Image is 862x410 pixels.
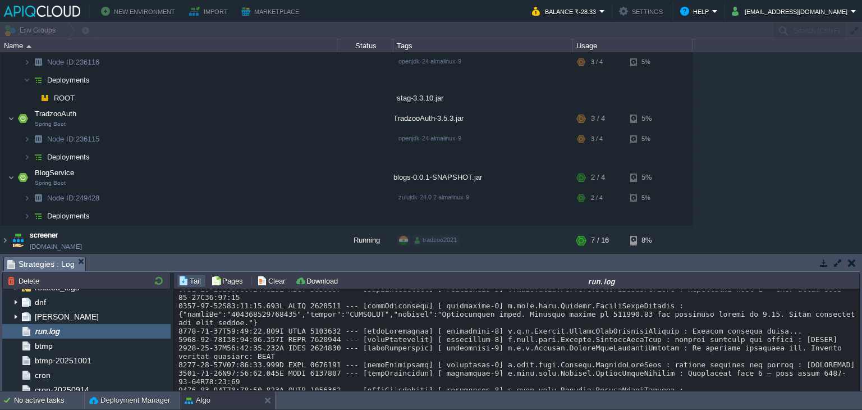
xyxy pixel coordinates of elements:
[37,89,53,107] img: AMDAwAAAACH5BAEAAAAALAAAAAABAAEAAAICRAEAOw==
[33,326,61,336] a: run.log
[680,4,712,18] button: Help
[8,107,15,130] img: AMDAwAAAACH5BAEAAAAALAAAAAABAAEAAAICRAEAOw==
[412,235,459,245] div: tradzoo2021
[46,57,101,67] span: 236116
[295,276,341,286] button: Download
[7,276,43,286] button: Delete
[398,135,461,142] span: openjdk-24-almalinux-9
[47,135,76,143] span: Node ID:
[241,4,302,18] button: Marketplace
[46,193,101,203] a: Node ID:249428
[189,4,231,18] button: Import
[30,89,37,107] img: AMDAwAAAACH5BAEAAAAALAAAAAABAAEAAAICRAEAOw==
[46,134,101,144] a: Node ID:236115
[24,71,30,89] img: AMDAwAAAACH5BAEAAAAALAAAAAABAAEAAAICRAEAOw==
[630,107,667,130] div: 5%
[7,257,75,271] span: Strategies : Log
[10,225,26,256] img: AMDAwAAAACH5BAEAAAAALAAAAAABAAEAAAICRAEAOw==
[591,189,603,207] div: 2 / 4
[591,53,603,71] div: 3 / 4
[619,4,666,18] button: Settings
[393,107,573,130] div: TradzooAuth-3.5.3.jar
[33,297,48,307] a: dnf
[14,391,84,409] div: No active tasks
[24,53,30,71] img: AMDAwAAAACH5BAEAAAAALAAAAAABAAEAAAICRAEAOw==
[34,110,78,118] a: TradzooAuthSpring Boot
[185,395,210,406] button: Algo
[630,166,667,189] div: 5%
[46,152,91,162] a: Deployments
[398,194,469,201] span: zulujdk-24.0.2-almalinux-9
[4,6,80,17] img: APIQCloud
[30,71,46,89] img: AMDAwAAAACH5BAEAAAAALAAAAAABAAEAAAICRAEAOw==
[33,356,93,366] a: btmp-20251001
[15,166,31,189] img: AMDAwAAAACH5BAEAAAAALAAAAAABAAEAAAICRAEAOw==
[257,276,288,286] button: Clear
[394,39,572,52] div: Tags
[46,134,101,144] span: 236115
[178,276,204,286] button: Tail
[732,4,851,18] button: [EMAIL_ADDRESS][DOMAIN_NAME]
[24,148,30,166] img: AMDAwAAAACH5BAEAAAAALAAAAAABAAEAAAICRAEAOw==
[33,341,54,351] a: btmp
[211,276,246,286] button: Pages
[34,109,78,119] span: TradzooAuth
[591,107,605,130] div: 3 / 4
[30,130,46,148] img: AMDAwAAAACH5BAEAAAAALAAAAAABAAEAAAICRAEAOw==
[30,189,46,207] img: AMDAwAAAACH5BAEAAAAALAAAAAABAAEAAAICRAEAOw==
[1,39,337,52] div: Name
[35,180,66,186] span: Spring Boot
[47,194,76,202] span: Node ID:
[591,130,603,148] div: 3 / 4
[393,89,573,107] div: stag-3.3.10.jar
[630,53,667,71] div: 5%
[30,230,58,241] a: screener
[46,193,101,203] span: 249428
[89,395,170,406] button: Deployment Manager
[53,93,76,103] a: ROOT
[33,385,91,395] a: cron-20250914
[46,75,91,85] a: Deployments
[101,4,178,18] button: New Environment
[35,121,66,127] span: Spring Boot
[532,4,599,18] button: Balance ₹-28.33
[591,166,605,189] div: 2 / 4
[33,370,52,380] a: cron
[630,225,667,256] div: 8%
[630,130,667,148] div: 5%
[46,211,91,221] a: Deployments
[34,168,76,177] a: BlogServiceSpring Boot
[24,207,30,225] img: AMDAwAAAACH5BAEAAAAALAAAAAABAAEAAAICRAEAOw==
[33,312,100,322] a: [PERSON_NAME]
[8,166,15,189] img: AMDAwAAAACH5BAEAAAAALAAAAAABAAEAAAICRAEAOw==
[26,45,31,48] img: AMDAwAAAACH5BAEAAAAALAAAAAABAAEAAAICRAEAOw==
[24,130,30,148] img: AMDAwAAAACH5BAEAAAAALAAAAAABAAEAAAICRAEAOw==
[24,189,30,207] img: AMDAwAAAACH5BAEAAAAALAAAAAABAAEAAAICRAEAOw==
[46,57,101,67] a: Node ID:236116
[30,53,46,71] img: AMDAwAAAACH5BAEAAAAALAAAAAABAAEAAAICRAEAOw==
[1,225,10,256] img: AMDAwAAAACH5BAEAAAAALAAAAAABAAEAAAICRAEAOw==
[398,58,461,65] span: openjdk-24-almalinux-9
[591,225,609,256] div: 7 / 16
[346,276,858,286] div: run.log
[30,148,46,166] img: AMDAwAAAACH5BAEAAAAALAAAAAABAAEAAAICRAEAOw==
[15,107,31,130] img: AMDAwAAAACH5BAEAAAAALAAAAAABAAEAAAICRAEAOw==
[574,39,692,52] div: Usage
[47,58,76,66] span: Node ID:
[337,225,393,256] div: Running
[34,168,76,177] span: BlogService
[393,166,573,189] div: blogs-0.0.1-SNAPSHOT.jar
[630,189,667,207] div: 5%
[30,241,82,252] a: [DOMAIN_NAME]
